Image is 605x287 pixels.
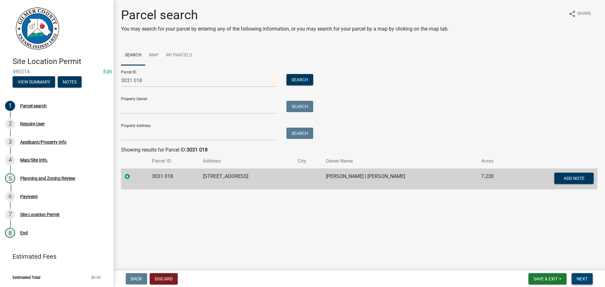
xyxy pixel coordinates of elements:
div: 4 [5,155,15,165]
div: 2 [5,119,15,129]
a: Edit [103,69,112,75]
strong: 3031 018 [187,147,208,153]
button: Add Note [554,173,594,184]
th: Address [199,154,294,169]
th: Acres [477,154,513,169]
td: 3031 018 [148,169,199,189]
a: Map [145,45,162,66]
button: shareShare [563,8,596,20]
div: Require User [20,122,45,126]
h1: Parcel search [121,8,449,23]
th: Parcel ID [148,154,199,169]
p: You may search for your parcel by entering any of the following information, or you may search fo... [121,25,449,33]
div: 3 [5,137,15,147]
div: 1 [5,101,15,111]
a: My Parcels [162,45,196,66]
wm-modal-confirm: Edit Application Number [103,69,112,75]
span: Back [131,276,142,281]
span: Next [577,276,588,281]
h4: Site Location Permit [13,57,108,66]
div: Payment [20,194,38,199]
th: Owner Name [322,154,477,169]
button: Save & Exit [528,273,567,284]
button: Search [286,74,313,85]
div: Planning and Zoning Review [20,176,75,181]
div: Site Location Permit [20,212,60,217]
button: View Summary [13,76,55,88]
button: Back [126,273,147,284]
div: Parcel search [20,104,47,108]
button: Search [286,101,313,112]
i: share [568,10,576,18]
a: Estimated Fees [5,250,103,263]
a: Search [121,45,145,66]
div: End [20,231,28,235]
td: [PERSON_NAME] | [PERSON_NAME] [322,169,477,189]
span: Add Note [563,175,584,181]
button: Search [286,128,313,139]
div: Applicant/Property Info [20,140,66,144]
img: Gilmer County, Georgia [13,7,60,50]
div: 5 [5,173,15,183]
button: Discard [150,273,178,284]
span: Share [577,10,591,18]
td: 7.230 [477,169,513,189]
button: Notes [58,76,82,88]
wm-modal-confirm: Notes [58,80,82,85]
div: 6 [5,192,15,202]
div: 7 [5,210,15,220]
td: [STREET_ADDRESS] [199,169,294,189]
div: Showing results for Parcel ID: [121,146,597,154]
span: Estimated Total [13,275,40,279]
span: Save & Exit [533,276,558,281]
th: City [294,154,322,169]
span: 490214 [13,69,101,75]
button: Next [572,273,593,284]
wm-modal-confirm: Summary [13,80,55,85]
span: $0.00 [91,275,101,279]
div: 8 [5,228,15,238]
div: Map/Site Info. [20,158,48,162]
